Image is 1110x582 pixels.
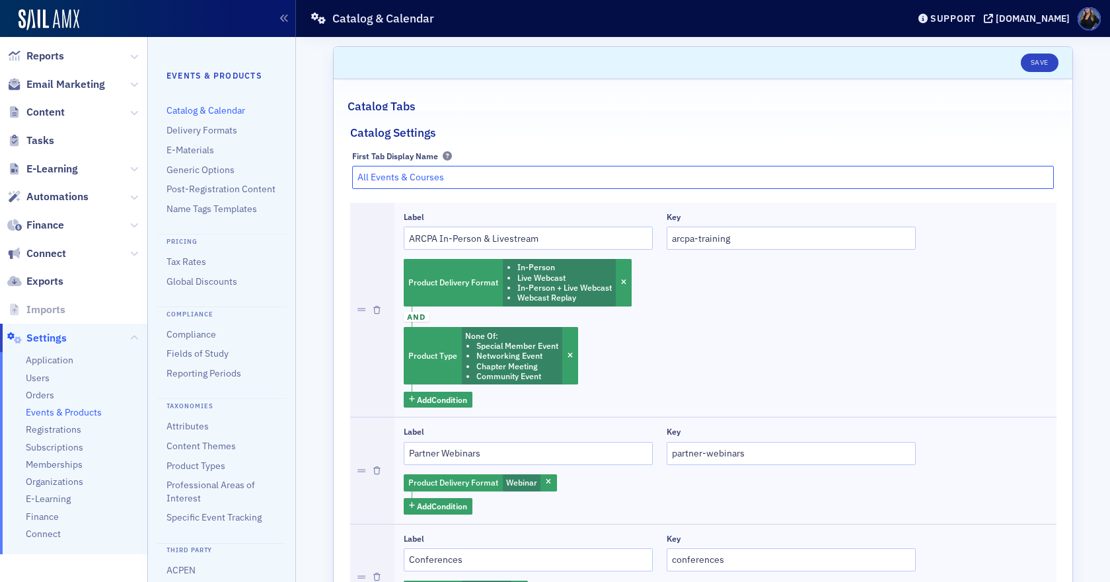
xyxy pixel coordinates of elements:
span: Reports [26,49,64,63]
h4: Third Party [157,543,286,556]
h2: Catalog Tabs [348,98,416,115]
a: Application [26,354,73,367]
div: Key [667,427,681,437]
div: First Tab Display Name [352,151,438,161]
span: Product Delivery Format [408,477,498,488]
a: Connect [7,246,66,261]
h2: Catalog Settings [350,124,436,141]
span: Finance [26,218,64,233]
li: In-Person [517,262,612,272]
span: Connect [26,246,66,261]
a: Registrations [26,423,81,436]
a: Settings [7,331,67,346]
button: Save [1021,54,1058,72]
span: Add Condition [417,500,467,512]
a: Automations [7,190,89,204]
a: ACPEN [166,564,196,576]
div: Key [667,534,681,544]
span: Add Condition [417,394,467,406]
div: Support [930,13,976,24]
a: Imports [7,303,65,317]
a: Email Marketing [7,77,105,92]
a: Orders [26,389,54,402]
a: Reporting Periods [166,367,241,379]
a: Content Themes [166,440,236,452]
span: Automations [26,190,89,204]
span: Webinar [506,477,537,488]
span: E-Learning [26,162,78,176]
a: Events & Products [26,406,102,419]
a: Catalog & Calendar [166,104,245,116]
li: Webcast Replay [517,293,612,303]
a: Product Types [166,460,225,472]
li: In-Person + Live Webcast [517,283,612,293]
span: Exports [26,274,63,289]
div: Webinar [404,474,557,491]
h4: Pricing [157,234,286,246]
div: Key [667,212,681,222]
li: Chapter Meeting [476,361,558,371]
a: Reports [7,49,64,63]
a: Global Discounts [166,275,237,287]
h4: Events & Products [166,69,277,81]
a: Tasks [7,133,54,148]
a: Finance [26,511,59,523]
span: None Of : [465,330,498,341]
li: Special Member Event [476,341,558,351]
span: Profile [1078,7,1101,30]
a: E-Learning [7,162,78,176]
span: Email Marketing [26,77,105,92]
span: Tasks [26,133,54,148]
img: SailAMX [18,9,79,30]
a: Content [7,105,65,120]
div: Label [404,534,424,544]
a: Generic Options [166,164,235,176]
h4: Taxonomies [157,398,286,411]
a: Post-Registration Content [166,183,276,195]
div: Label [404,212,424,222]
h4: Compliance [157,307,286,319]
a: Attributes [166,420,209,432]
a: Delivery Formats [166,124,237,136]
a: Exports [7,274,63,289]
a: Professional Areas of Interest [166,479,255,503]
a: Tax Rates [166,256,206,268]
a: E-Materials [166,144,214,156]
button: AddCondition [404,392,473,408]
span: Content [26,105,65,120]
button: [DOMAIN_NAME] [984,14,1074,23]
a: Specific Event Tracking [166,511,262,523]
a: Subscriptions [26,441,83,454]
span: Product Delivery Format [408,277,498,287]
a: E-Learning [26,493,71,505]
span: Product Type [408,350,457,361]
a: Finance [7,218,64,233]
li: Networking Event [476,351,558,361]
a: Connect [26,528,61,540]
button: AddCondition [404,498,473,515]
a: Name Tags Templates [166,203,257,215]
span: and [404,312,429,322]
a: Users [26,372,50,384]
span: Settings [26,331,67,346]
div: [DOMAIN_NAME] [996,13,1070,24]
a: Fields of Study [166,347,229,359]
li: Live Webcast [517,273,612,283]
li: Community Event [476,371,558,381]
a: Compliance [166,328,216,340]
h1: Catalog & Calendar [332,11,434,26]
a: Organizations [26,476,83,488]
a: Memberships [26,458,83,471]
